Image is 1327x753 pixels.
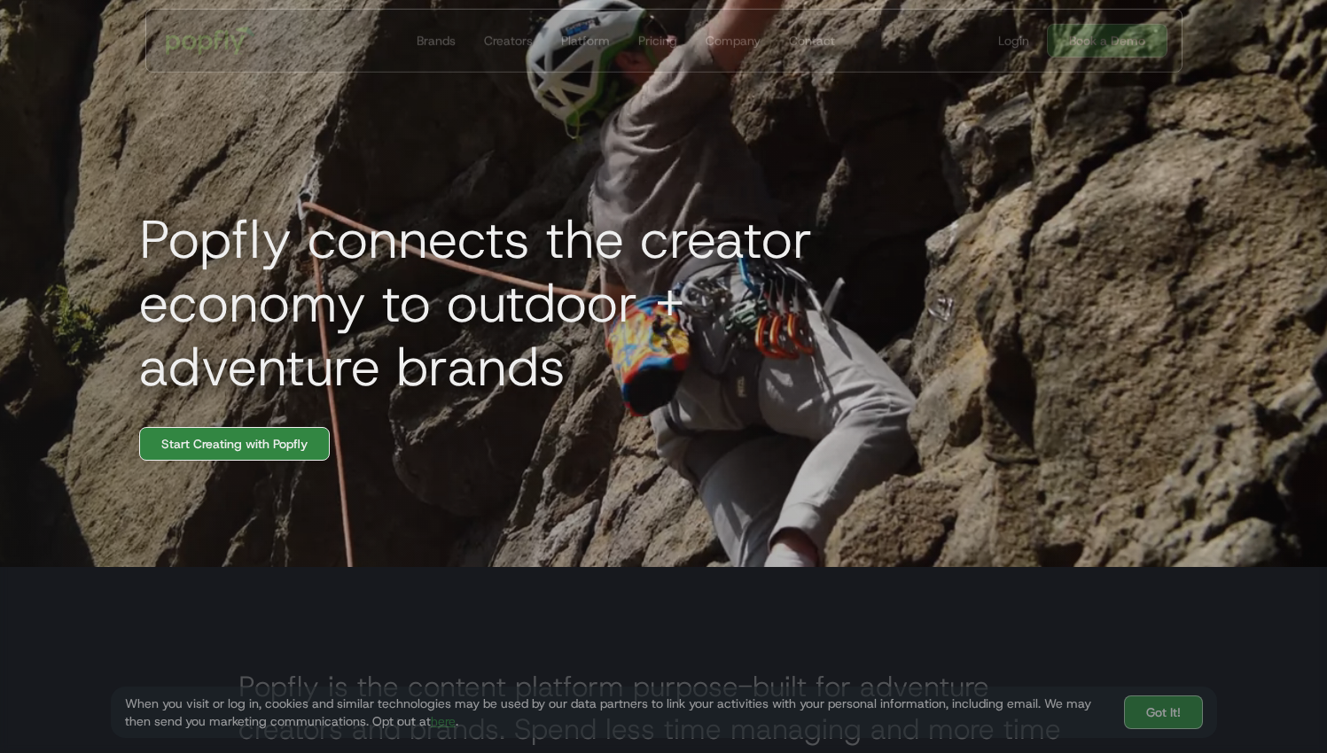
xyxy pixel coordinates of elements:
[431,713,456,729] a: here
[553,10,616,72] a: Platform
[637,32,676,50] div: Pricing
[125,207,923,399] h1: Popfly connects the creator economy to outdoor + adventure brands
[476,10,539,72] a: Creators
[1124,695,1203,729] a: Got It!
[409,10,462,72] a: Brands
[698,10,767,72] a: Company
[705,32,760,50] div: Company
[139,427,330,461] a: Start Creating with Popfly
[781,10,841,72] a: Contact
[1047,24,1167,58] a: Book a Demo
[998,32,1029,50] div: Login
[483,32,532,50] div: Creators
[153,14,268,67] a: home
[560,32,609,50] div: Platform
[991,32,1036,50] a: Login
[416,32,455,50] div: Brands
[125,695,1110,730] div: When you visit or log in, cookies and similar technologies may be used by our data partners to li...
[788,32,834,50] div: Contact
[630,10,683,72] a: Pricing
